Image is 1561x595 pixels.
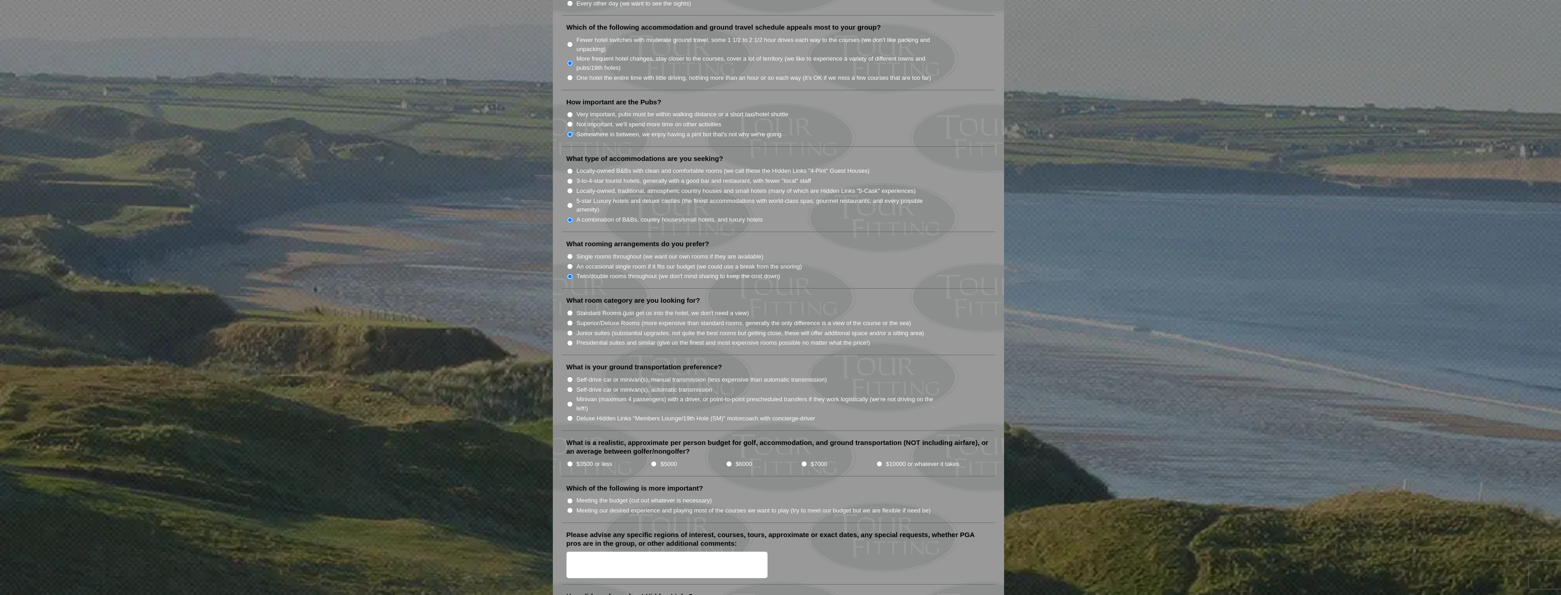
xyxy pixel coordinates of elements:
[577,252,763,261] label: Single rooms throughout (we want our own rooms if they are available)
[577,262,802,271] label: An occasional single room if it fits our budget (we could use a break from the snoring)
[577,414,815,423] label: Deluxe Hidden Links "Members Lounge/19th Hole (SM)" motorcoach with concierge-driver
[567,484,703,493] label: Which of the following is more important?
[577,460,613,469] label: $3500 or less
[577,186,916,196] label: Locally-owned, traditional, atmospheric country houses and small hotels (many of which are Hidden...
[577,272,780,281] label: Twin/double rooms throughout (we don't mind sharing to keep the cost down)
[577,120,721,129] label: Not important, we'll spend more time on other activities
[577,130,782,139] label: Somewhere in between, we enjoy having a pint but that's not why we're going
[567,362,722,372] label: What is your ground transportation preference?
[567,530,990,548] label: Please advise any specific regions of interest, courses, tours, approximate or exact dates, any s...
[577,54,943,72] label: More frequent hotel changes, stay closer to the courses, cover a lot of territory (we like to exp...
[811,460,827,469] label: $7000
[567,239,709,248] label: What rooming arrangements do you prefer?
[577,375,827,384] label: Self-drive car or minivan(s), manual transmission (less expensive than automatic transmission)
[567,98,661,107] label: How important are the Pubs?
[577,166,870,176] label: Locally-owned B&Bs with clean and comfortable rooms (we call these the Hidden Links "4-Pint" Gues...
[567,438,990,456] label: What is a realistic, approximate per person budget for golf, accommodation, and ground transporta...
[577,215,763,224] label: A combination of B&Bs, country houses/small hotels, and luxury hotels
[577,73,931,83] label: One hotel the entire time with little driving, nothing more than an hour or so each way (it’s OK ...
[577,36,943,53] label: Fewer hotel switches with moderate ground travel, some 1 1/2 to 2 1/2 hour drives each way to the...
[886,460,959,469] label: $10000 or whatever it takes
[577,319,911,328] label: Superior/Deluxe Rooms (more expensive than standard rooms, generally the only difference is a vie...
[577,329,924,338] label: Junior suites (substantial upgrades, not quite the best rooms but getting close, these will offer...
[567,154,723,163] label: What type of accommodations are you seeking?
[577,506,931,515] label: Meeting our desired experience and playing most of the courses we want to play (try to meet our b...
[577,385,712,394] label: Self-drive car or minivan(s), automatic transmission
[660,460,677,469] label: $5000
[577,395,943,413] label: Minivan (maximum 4 passengers) with a driver, or point-to-point prescheduled transfers if they wo...
[567,23,881,32] label: Which of the following accommodation and ground travel schedule appeals most to your group?
[577,110,788,119] label: Very important, pubs must be within walking distance or a short taxi/hotel shuttle
[577,176,811,186] label: 3-to-4-star tourist hotels, generally with a good bar and restaurant, with fewer "local" staff
[577,197,943,214] label: 5-star Luxury hotels and deluxe castles (the finest accommodations with world-class spas, gourmet...
[736,460,752,469] label: $6000
[567,296,700,305] label: What room category are you looking for?
[577,309,749,318] label: Standard Rooms (just get us into the hotel, we don't need a view)
[577,338,870,347] label: Presidential suites and similar (give us the finest and most expensive rooms possible no matter w...
[577,496,712,505] label: Meeting the budget (cut out whatever is necessary)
